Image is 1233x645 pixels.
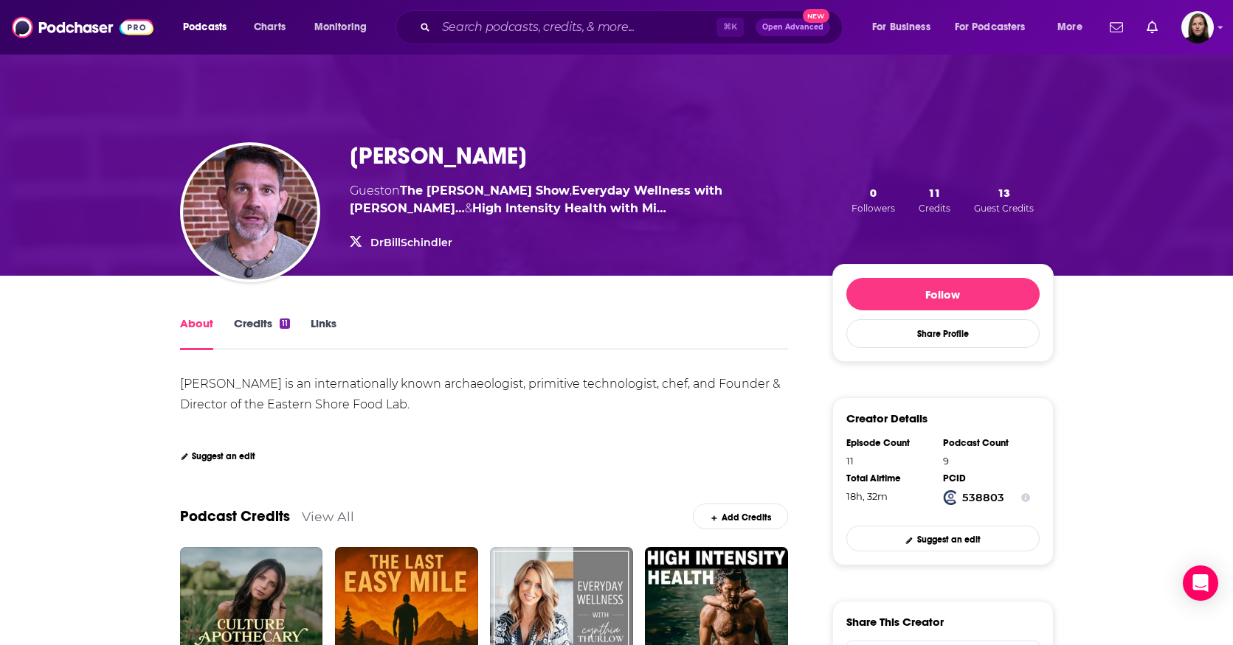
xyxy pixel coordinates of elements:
[472,201,666,215] a: High Intensity Health with Mike Mutzel, MS
[180,377,783,411] div: [PERSON_NAME] is an internationally known archaeologist, primitive technologist, chef, and Founde...
[872,17,930,38] span: For Business
[314,17,367,38] span: Monitoring
[370,236,452,249] a: DrBillSchindler
[846,319,1040,348] button: Share Profile
[1141,15,1164,40] a: Show notifications dropdown
[1021,490,1030,505] button: Show Info
[410,10,857,44] div: Search podcasts, credits, & more...
[928,186,941,200] span: 11
[852,203,895,214] span: Followers
[943,473,1030,484] div: PCID
[846,278,1040,310] button: Follow
[302,509,354,524] a: View All
[943,490,958,505] img: Podchaser Creator ID logo
[350,184,384,198] span: Guest
[846,411,928,425] h3: Creator Details
[1104,15,1129,40] a: Show notifications dropdown
[180,451,256,461] a: Suggest an edit
[12,13,153,41] img: Podchaser - Follow, Share and Rate Podcasts
[846,455,933,467] div: 11
[919,203,950,214] span: Credits
[862,15,949,39] button: open menu
[254,17,286,38] span: Charts
[846,437,933,449] div: Episode Count
[945,15,1047,39] button: open menu
[914,185,955,215] button: 11Credits
[970,185,1038,215] button: 13Guest Credits
[870,186,877,200] span: 0
[998,186,1010,200] span: 13
[280,318,290,329] div: 11
[762,24,823,31] span: Open Advanced
[847,185,899,215] button: 0Followers
[974,203,1034,214] span: Guest Credits
[180,507,290,526] a: Podcast Credits
[350,142,527,170] h1: [PERSON_NAME]
[1181,11,1214,43] span: Logged in as BevCat3
[1057,17,1082,38] span: More
[311,316,336,350] a: Links
[173,15,246,39] button: open menu
[1183,565,1218,601] div: Open Intercom Messenger
[943,455,1030,467] div: 9
[846,490,888,502] span: 18 hours, 32 minutes, 31 seconds
[465,201,472,215] span: &
[1047,15,1101,39] button: open menu
[183,17,227,38] span: Podcasts
[304,15,386,39] button: open menu
[756,18,830,36] button: Open AdvancedNew
[716,18,744,37] span: ⌘ K
[1181,11,1214,43] img: User Profile
[955,17,1026,38] span: For Podcasters
[846,615,944,629] h3: Share This Creator
[693,503,788,529] a: Add Credits
[803,9,829,23] span: New
[436,15,716,39] input: Search podcasts, credits, & more...
[846,526,1040,551] a: Suggest an edit
[962,491,1004,504] strong: 538803
[1181,11,1214,43] button: Show profile menu
[846,473,933,484] div: Total Airtime
[400,184,570,198] a: The Jesse Chappus Show
[384,184,570,198] span: on
[234,316,290,350] a: Credits11
[180,316,213,350] a: About
[183,145,317,279] img: Dr. Bill Schindler
[570,184,572,198] span: ,
[244,15,294,39] a: Charts
[943,437,1030,449] div: Podcast Count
